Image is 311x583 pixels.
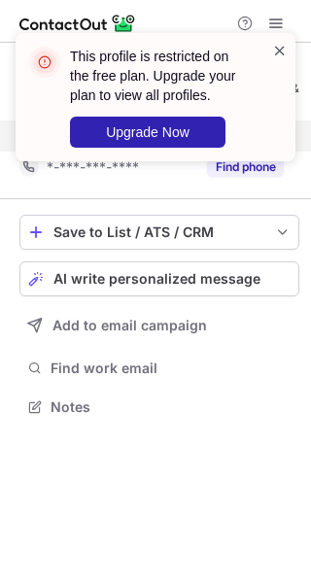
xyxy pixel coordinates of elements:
button: Find work email [19,355,299,382]
img: ContactOut v5.3.10 [19,12,136,35]
span: AI write personalized message [53,271,260,287]
span: Find work email [51,360,292,377]
button: save-profile-one-click [19,215,299,250]
span: Notes [51,398,292,416]
img: error [29,47,60,78]
button: Notes [19,394,299,421]
span: Upgrade Now [106,124,190,140]
div: Save to List / ATS / CRM [53,224,265,240]
button: AI write personalized message [19,261,299,296]
header: This profile is restricted on the free plan. Upgrade your plan to view all profiles. [70,47,249,105]
button: Upgrade Now [70,117,225,148]
button: Add to email campaign [19,308,299,343]
span: Add to email campaign [52,318,207,333]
